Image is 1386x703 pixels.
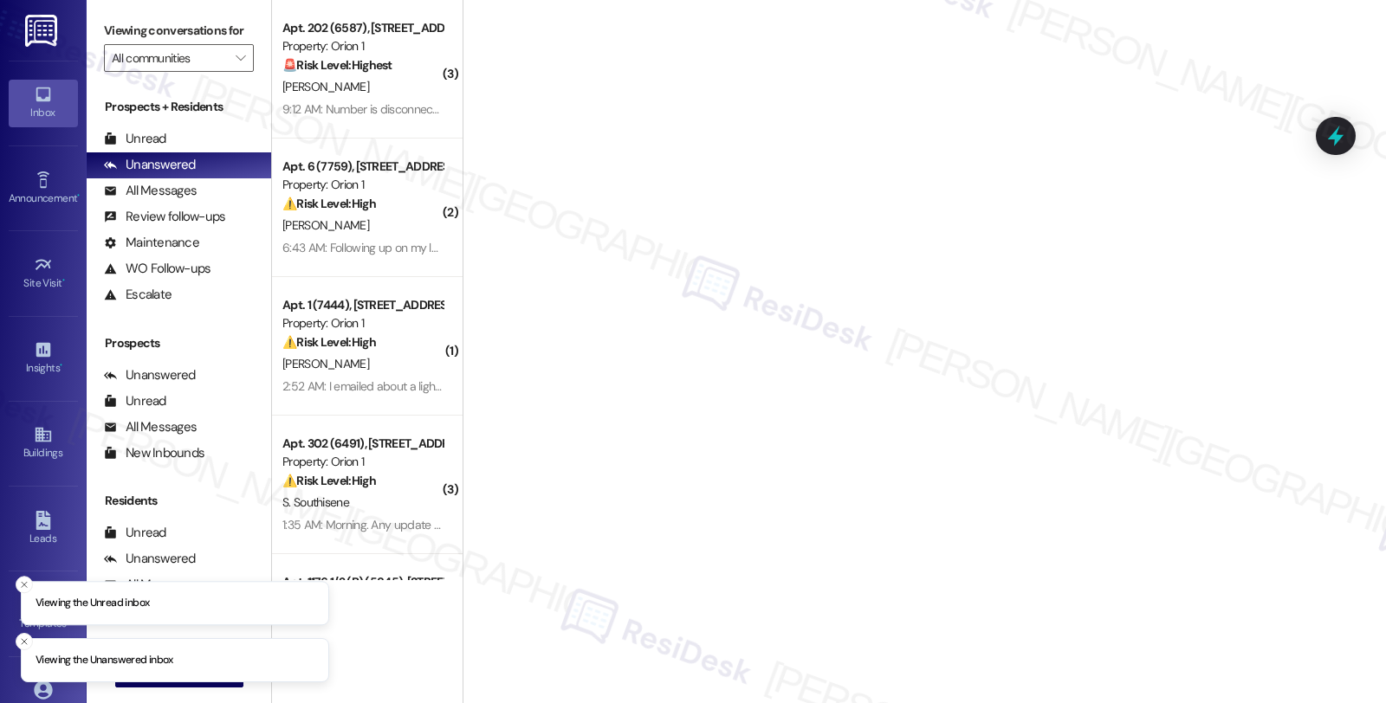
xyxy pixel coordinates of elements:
[87,98,271,116] div: Prospects + Residents
[282,196,376,211] strong: ⚠️ Risk Level: High
[282,473,376,488] strong: ⚠️ Risk Level: High
[282,435,443,453] div: Apt. 302 (6491), [STREET_ADDRESS]
[16,633,33,650] button: Close toast
[104,17,254,44] label: Viewing conversations for
[25,15,61,47] img: ResiDesk Logo
[282,494,349,510] span: S. Southisene
[9,590,78,637] a: Templates •
[9,80,78,126] a: Inbox
[282,176,443,194] div: Property: Orion 1
[104,366,196,384] div: Unanswered
[104,208,225,226] div: Review follow-ups
[282,573,443,591] div: Apt. 1176 1/2 (B) (5845), [STREET_ADDRESS]
[16,576,33,593] button: Close toast
[104,182,197,200] div: All Messages
[112,44,226,72] input: All communities
[104,418,197,436] div: All Messages
[282,240,982,255] div: 6:43 AM: Following up on my last message, do we still need to purchase our own plan with Spectrum...
[282,517,1082,532] div: 1:35 AM: Morning. Any update on my sub tenant application? I have send the request over since las...
[60,359,62,371] span: •
[282,19,443,37] div: Apt. 202 (6587), [STREET_ADDRESS]
[282,57,392,73] strong: 🚨 Risk Level: Highest
[282,217,369,233] span: [PERSON_NAME]
[104,130,166,148] div: Unread
[282,453,443,471] div: Property: Orion 1
[77,190,80,202] span: •
[87,334,271,352] div: Prospects
[282,334,376,350] strong: ⚠️ Risk Level: High
[282,314,443,332] div: Property: Orion 1
[104,286,172,304] div: Escalate
[36,596,149,611] p: Viewing the Unread inbox
[9,250,78,297] a: Site Visit •
[9,335,78,382] a: Insights •
[236,51,245,65] i: 
[282,101,450,117] div: 9:12 AM: Number is disconnected
[104,444,204,462] div: New Inbounds
[282,158,443,176] div: Apt. 6 (7759), [STREET_ADDRESS]
[9,420,78,467] a: Buildings
[282,296,443,314] div: Apt. 1 (7444), [STREET_ADDRESS]
[282,37,443,55] div: Property: Orion 1
[104,234,199,252] div: Maintenance
[104,550,196,568] div: Unanswered
[62,274,65,287] span: •
[282,356,369,371] span: [PERSON_NAME]
[282,79,369,94] span: [PERSON_NAME]
[104,392,166,410] div: Unread
[104,156,196,174] div: Unanswered
[36,653,173,668] p: Viewing the Unanswered inbox
[9,506,78,552] a: Leads
[87,492,271,510] div: Residents
[104,524,166,542] div: Unread
[104,260,210,278] div: WO Follow-ups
